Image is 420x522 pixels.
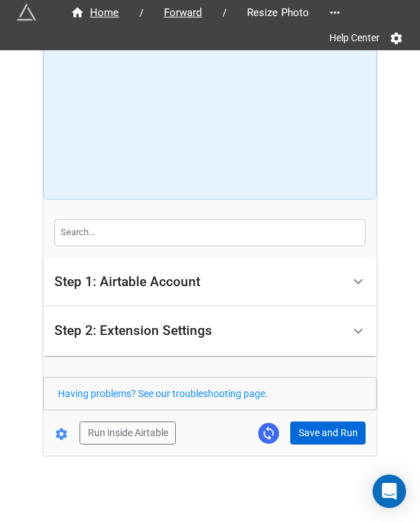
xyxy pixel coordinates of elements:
div: Step 1: Airtable Account [43,258,377,307]
span: Forward [156,5,211,21]
iframe: How to Resize Images on Airtable in Bulk! [57,27,364,188]
a: Help Center [320,25,389,50]
a: Sync Base Structure [258,423,279,444]
input: Search... [54,219,366,246]
img: miniextensions-icon.73ae0678.png [17,3,36,22]
span: Resize Photo [239,5,318,21]
a: Forward [149,4,217,21]
div: Step 2: Extension Settings [43,306,377,356]
div: Open Intercom Messenger [373,475,406,508]
div: Step 2: Extension Settings [54,324,212,338]
button: Run inside Airtable [80,422,176,445]
li: / [140,6,144,20]
button: Save and Run [290,422,366,445]
div: Step 1: Airtable Account [54,275,200,289]
li: / [223,6,227,20]
nav: breadcrumb [56,4,324,21]
a: Having problems? See our troubleshooting page. [58,388,268,399]
div: Home [70,5,119,21]
a: Home [56,4,134,21]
